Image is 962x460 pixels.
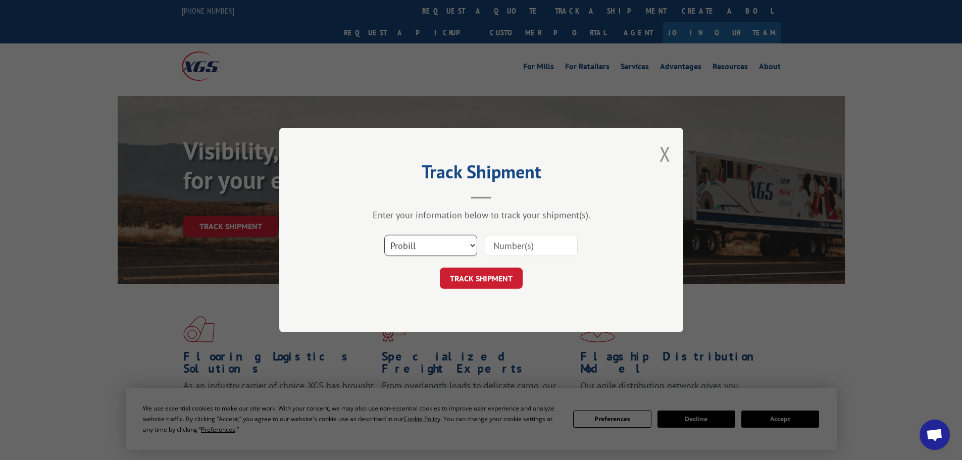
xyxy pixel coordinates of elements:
[440,268,523,289] button: TRACK SHIPMENT
[330,165,633,184] h2: Track Shipment
[920,420,950,450] div: Open chat
[660,140,671,167] button: Close modal
[485,235,578,256] input: Number(s)
[330,209,633,221] div: Enter your information below to track your shipment(s).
